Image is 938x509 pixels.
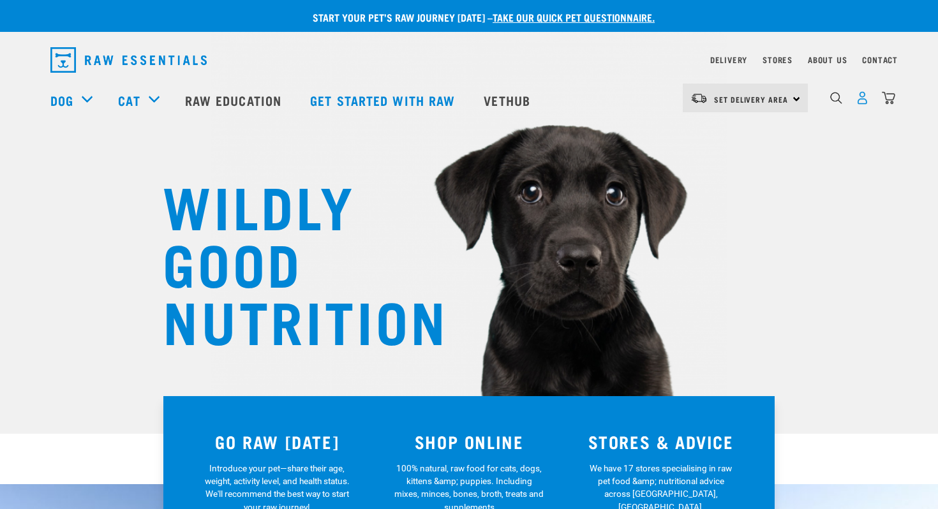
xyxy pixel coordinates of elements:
[690,92,708,104] img: van-moving.png
[808,57,847,62] a: About Us
[189,432,366,452] h3: GO RAW [DATE]
[572,432,749,452] h3: STORES & ADVICE
[381,432,558,452] h3: SHOP ONLINE
[172,75,297,126] a: Raw Education
[297,75,471,126] a: Get started with Raw
[50,47,207,73] img: Raw Essentials Logo
[714,97,788,101] span: Set Delivery Area
[856,91,869,105] img: user.png
[40,42,898,78] nav: dropdown navigation
[471,75,546,126] a: Vethub
[50,91,73,110] a: Dog
[882,91,895,105] img: home-icon@2x.png
[163,175,418,348] h1: WILDLY GOOD NUTRITION
[763,57,793,62] a: Stores
[493,14,655,20] a: take our quick pet questionnaire.
[710,57,747,62] a: Delivery
[118,91,140,110] a: Cat
[862,57,898,62] a: Contact
[830,92,842,104] img: home-icon-1@2x.png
